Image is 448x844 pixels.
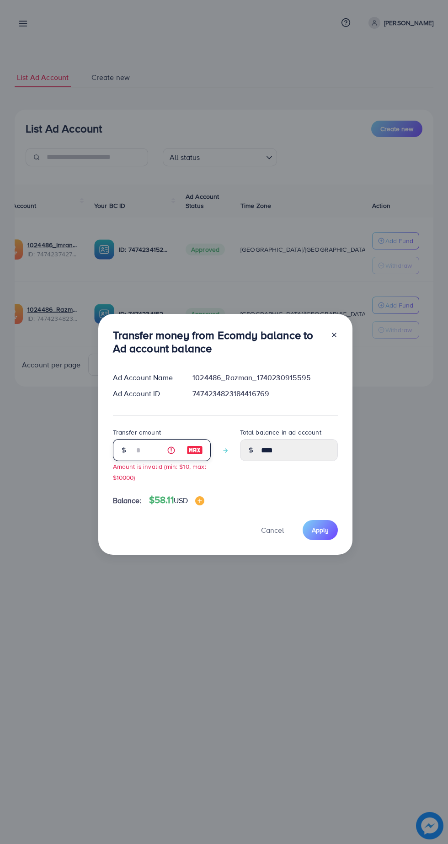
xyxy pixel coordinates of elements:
small: Amount is invalid (min: $10, max: $10000) [113,462,206,481]
img: image [195,496,204,505]
h4: $58.11 [149,494,204,506]
div: 1024486_Razman_1740230915595 [185,372,345,383]
div: Ad Account ID [106,388,186,399]
span: USD [174,495,188,505]
span: Apply [312,526,329,535]
span: Balance: [113,495,142,506]
div: 7474234823184416769 [185,388,345,399]
h3: Transfer money from Ecomdy balance to Ad account balance [113,329,323,355]
label: Transfer amount [113,428,161,437]
div: Ad Account Name [106,372,186,383]
img: image [187,445,203,456]
button: Apply [303,520,338,540]
label: Total balance in ad account [240,428,321,437]
span: Cancel [261,525,284,535]
button: Cancel [250,520,295,540]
